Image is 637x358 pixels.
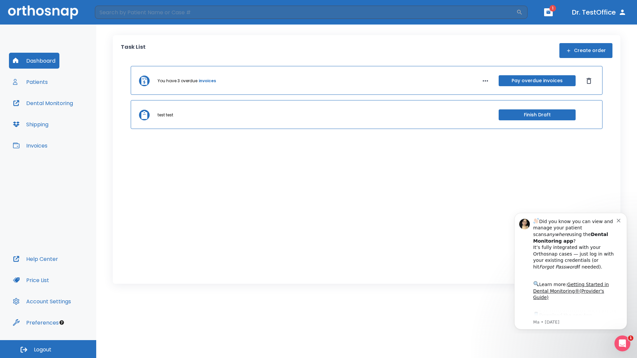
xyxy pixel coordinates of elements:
[158,112,173,118] p: test test
[9,74,52,90] button: Patients
[569,6,629,18] button: Dr. TestOffice
[9,53,59,69] button: Dashboard
[614,335,630,351] iframe: Intercom live chat
[29,106,88,118] a: App Store
[9,95,77,111] button: Dental Monitoring
[95,6,516,19] input: Search by Patient Name or Case #
[29,104,112,138] div: Download the app: | ​ Let us know if you need help getting started!
[559,43,612,58] button: Create order
[499,109,576,120] button: Finish Draft
[121,43,146,58] p: Task List
[9,293,75,309] button: Account Settings
[8,5,78,19] img: Orthosnap
[34,346,51,353] span: Logout
[9,251,62,267] button: Help Center
[504,207,637,333] iframe: Intercom notifications message
[9,272,53,288] button: Price List
[549,5,556,12] span: 1
[9,138,51,153] button: Invoices
[584,76,594,86] button: Dismiss
[499,75,576,86] button: Pay overdue invoices
[9,315,63,330] button: Preferences
[59,320,65,326] div: Tooltip anchor
[628,335,633,341] span: 1
[199,78,216,84] a: invoices
[112,10,118,16] button: Dismiss notification
[9,116,52,132] button: Shipping
[158,78,197,84] p: You have 3 overdue
[29,112,112,118] p: Message from Ma, sent 7w ago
